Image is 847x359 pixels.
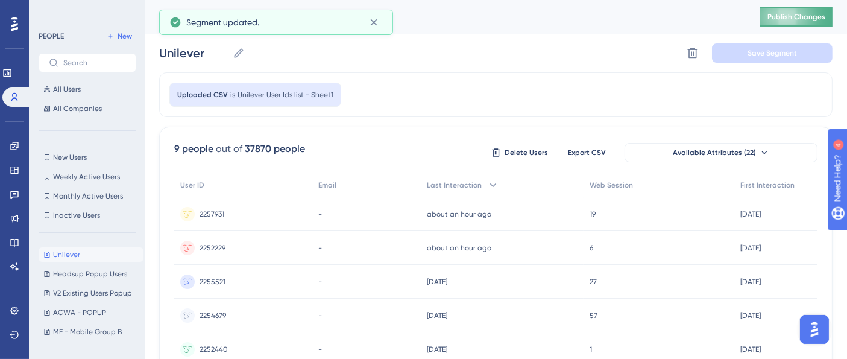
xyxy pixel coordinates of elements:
[102,29,136,43] button: New
[712,43,833,63] button: Save Segment
[200,243,225,253] span: 2252229
[159,8,730,25] div: People
[590,311,597,320] span: 57
[318,180,336,190] span: Email
[740,244,761,252] time: [DATE]
[39,170,136,184] button: Weekly Active Users
[53,84,81,94] span: All Users
[740,180,795,190] span: First Interaction
[39,150,136,165] button: New Users
[427,180,482,190] span: Last Interaction
[53,191,123,201] span: Monthly Active Users
[625,143,817,162] button: Available Attributes (22)
[53,308,106,317] span: ACWA - POPUP
[200,345,228,354] span: 2252440
[174,142,213,156] div: 9 people
[53,269,127,279] span: Headsup Popup Users
[427,345,448,354] time: [DATE]
[427,244,492,252] time: about an hour ago
[318,209,322,219] span: -
[767,12,825,22] span: Publish Changes
[740,345,761,354] time: [DATE]
[427,311,448,320] time: [DATE]
[53,172,120,182] span: Weekly Active Users
[318,311,322,320] span: -
[740,278,761,286] time: [DATE]
[39,325,143,339] button: ME - Mobile Group B
[180,180,204,190] span: User ID
[427,210,492,218] time: about an hour ago
[557,143,617,162] button: Export CSV
[39,305,143,320] button: ACWA - POPUP
[216,142,242,156] div: out of
[590,277,597,287] span: 27
[590,243,593,253] span: 6
[186,15,259,30] span: Segment updated.
[200,311,226,320] span: 2254679
[53,153,87,162] span: New Users
[740,311,761,320] time: [DATE]
[230,90,235,100] span: is
[118,31,132,41] span: New
[673,148,756,157] span: Available Attributes (22)
[39,189,136,203] button: Monthly Active Users
[590,209,596,219] span: 19
[200,277,225,287] span: 2255521
[39,31,64,41] div: PEOPLE
[53,288,132,298] span: V2 Existing Users Popup
[590,180,633,190] span: Web Session
[490,143,550,162] button: Delete Users
[505,148,548,157] span: Delete Users
[63,59,126,67] input: Search
[84,6,87,16] div: 4
[39,267,143,281] button: Headsup Popup Users
[200,209,224,219] span: 2257931
[39,247,143,262] button: Unilever
[53,250,80,259] span: Unilever
[177,90,228,100] span: Uploaded CSV
[318,345,322,354] span: -
[53,211,100,220] span: Inactive Users
[39,286,143,300] button: V2 Existing Users Popup
[159,45,228,62] input: Segment Name
[796,311,833,348] iframe: UserGuiding AI Assistant Launcher
[748,48,797,58] span: Save Segment
[39,208,136,223] button: Inactive Users
[568,148,606,157] span: Export CSV
[318,277,322,287] span: -
[28,3,75,17] span: Need Help?
[39,101,136,116] button: All Companies
[245,142,305,156] div: 37870 people
[53,104,102,113] span: All Companies
[760,7,833,27] button: Publish Changes
[39,82,136,97] button: All Users
[427,278,448,286] time: [DATE]
[740,210,761,218] time: [DATE]
[238,90,333,100] span: Unilever User Ids list - Sheet1
[318,243,322,253] span: -
[590,345,592,354] span: 1
[53,327,122,337] span: ME - Mobile Group B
